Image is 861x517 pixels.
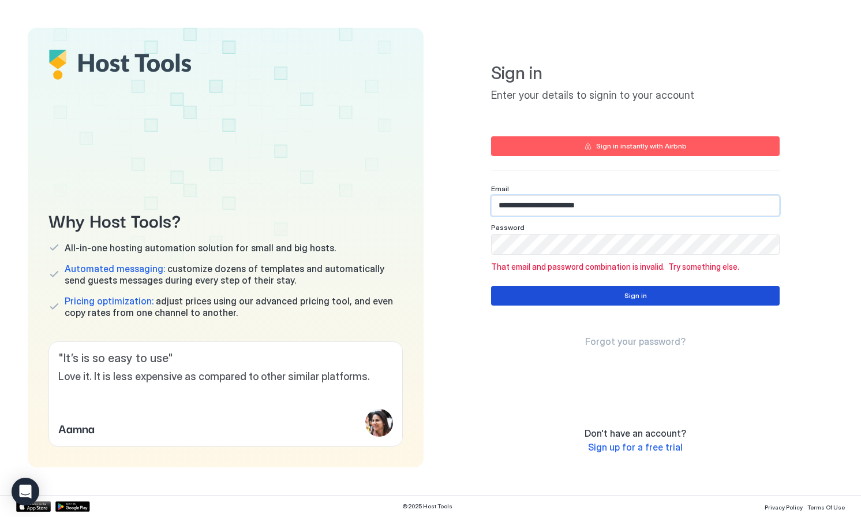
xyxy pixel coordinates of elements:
[807,504,845,511] span: Terms Of Use
[491,62,780,84] span: Sign in
[765,504,803,511] span: Privacy Policy
[402,503,452,510] span: © 2025 Host Tools
[807,500,845,512] a: Terms Of Use
[765,500,803,512] a: Privacy Policy
[491,223,525,232] span: Password
[588,441,683,453] a: Sign up for a free trial
[16,501,51,512] a: App Store
[585,336,686,347] span: Forgot your password?
[65,295,403,318] span: adjust prices using our advanced pricing tool, and even copy rates from one channel to another.
[65,263,165,274] span: Automated messaging:
[65,263,403,286] span: customize dozens of templates and automatically send guests messages during every step of their s...
[12,478,39,505] div: Open Intercom Messenger
[58,419,95,437] span: Aamna
[492,196,779,215] input: Input Field
[65,242,336,254] span: All-in-one hosting automation solution for small and big hosts.
[58,370,393,384] span: Love it. It is less expensive as compared to other similar platforms.
[491,262,780,272] span: That email and password combination is invalid. Try something else.
[624,291,647,301] div: Sign in
[491,89,780,102] span: Enter your details to signin to your account
[596,141,687,151] div: Sign in instantly with Airbnb
[491,136,780,156] button: Sign in instantly with Airbnb
[58,351,393,366] span: " It’s is so easy to use "
[491,184,509,193] span: Email
[55,501,90,512] a: Google Play Store
[65,295,154,307] span: Pricing optimization:
[492,235,779,254] input: Input Field
[491,286,780,306] button: Sign in
[585,427,686,439] span: Don't have an account?
[585,336,686,348] a: Forgot your password?
[365,409,393,437] div: profile
[48,207,403,233] span: Why Host Tools?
